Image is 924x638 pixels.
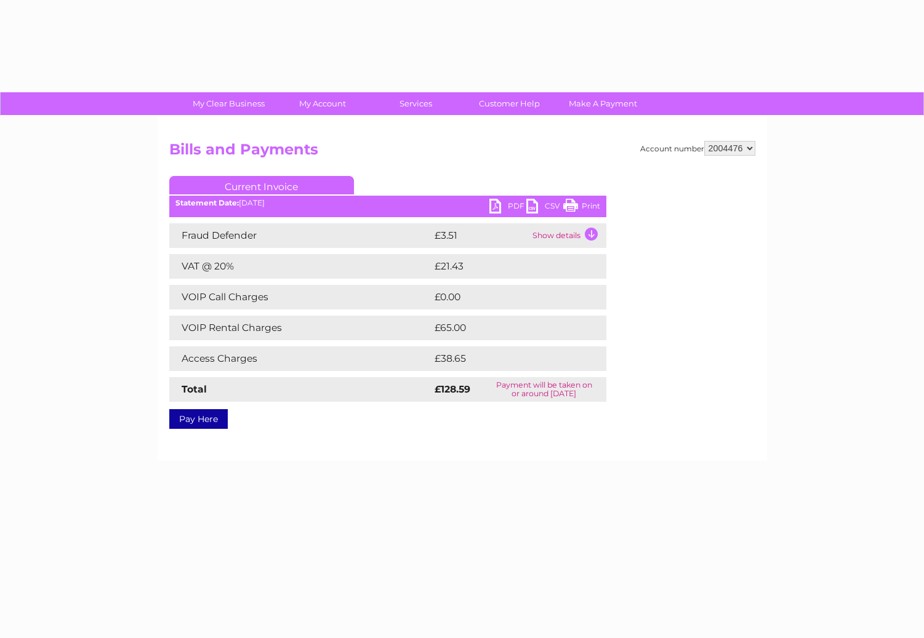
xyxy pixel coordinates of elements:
[169,223,432,248] td: Fraud Defender
[489,199,526,217] a: PDF
[526,199,563,217] a: CSV
[169,346,432,371] td: Access Charges
[640,141,755,156] div: Account number
[169,176,354,194] a: Current Invoice
[482,377,606,402] td: Payment will be taken on or around [DATE]
[169,254,432,279] td: VAT @ 20%
[169,285,432,309] td: VOIP Call Charges
[435,383,470,395] strong: £128.59
[432,316,582,340] td: £65.00
[182,383,207,395] strong: Total
[365,92,467,115] a: Services
[459,92,560,115] a: Customer Help
[169,316,432,340] td: VOIP Rental Charges
[432,285,578,309] td: £0.00
[563,199,600,217] a: Print
[169,199,606,207] div: [DATE]
[552,92,654,115] a: Make A Payment
[175,198,239,207] b: Statement Date:
[169,409,228,429] a: Pay Here
[178,92,279,115] a: My Clear Business
[169,141,755,164] h2: Bills and Payments
[529,223,606,248] td: Show details
[271,92,373,115] a: My Account
[432,254,581,279] td: £21.43
[432,223,529,248] td: £3.51
[432,346,582,371] td: £38.65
